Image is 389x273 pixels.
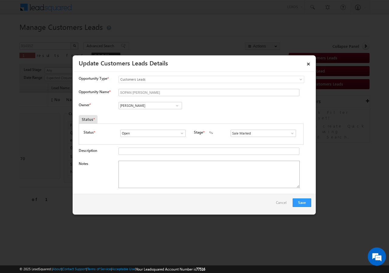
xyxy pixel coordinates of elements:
[287,130,294,136] a: Show All Items
[79,148,97,153] label: Description
[19,266,205,272] span: © 2025 LeadSquared | | | | |
[84,130,94,135] label: Status
[79,89,110,94] label: Opportunity Name
[136,267,205,271] span: Your Leadsquared Account Number is
[276,198,290,210] a: Cancel
[231,130,296,137] input: Type to Search
[112,267,135,271] a: Acceptable Use
[79,161,88,166] label: Notes
[177,130,184,136] a: Show All Items
[53,267,61,271] a: About
[79,115,98,124] div: Status
[303,58,314,68] a: ×
[119,76,304,83] a: Customers Leads
[79,58,168,67] a: Update Customers Leads Details
[79,103,91,107] label: Owner
[194,130,203,135] label: Stage
[119,102,182,109] input: Type to Search
[87,267,111,271] a: Terms of Service
[79,76,107,81] span: Opportunity Type
[196,267,205,271] span: 77516
[293,198,311,207] button: Save
[62,267,86,271] a: Contact Support
[173,103,181,109] a: Show All Items
[119,77,279,82] span: Customers Leads
[120,130,186,137] input: Type to Search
